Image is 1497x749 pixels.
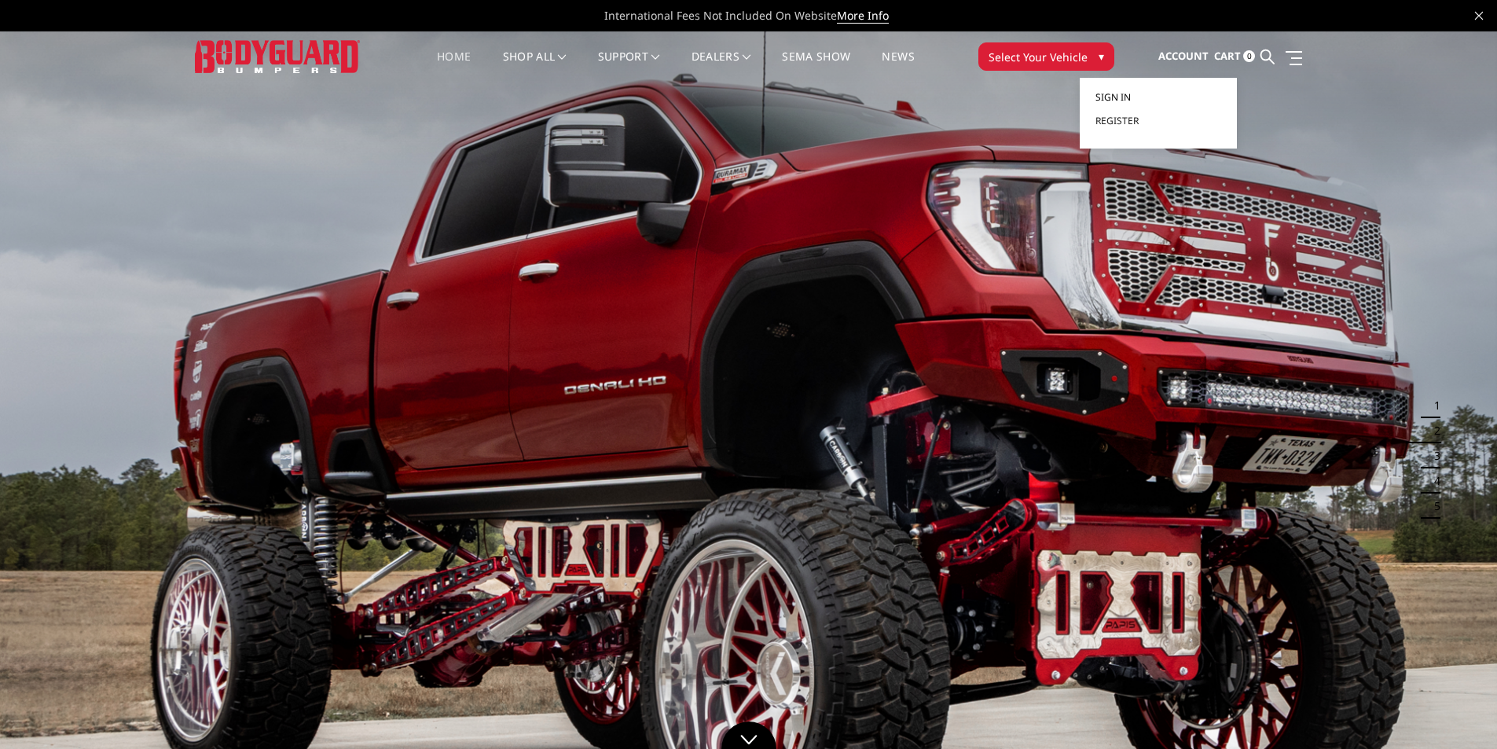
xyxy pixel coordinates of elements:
[837,8,889,24] a: More Info
[1095,114,1139,127] span: Register
[978,42,1114,71] button: Select Your Vehicle
[503,51,567,82] a: shop all
[1214,35,1255,78] a: Cart 0
[1243,50,1255,62] span: 0
[1158,35,1209,78] a: Account
[1214,49,1241,63] span: Cart
[782,51,850,82] a: SEMA Show
[1095,86,1221,109] a: Sign in
[1425,443,1440,468] button: 3 of 5
[1095,109,1221,133] a: Register
[195,40,360,72] img: BODYGUARD BUMPERS
[989,49,1088,65] span: Select Your Vehicle
[598,51,660,82] a: Support
[692,51,751,82] a: Dealers
[437,51,471,82] a: Home
[1425,468,1440,494] button: 4 of 5
[1095,90,1131,104] span: Sign in
[721,721,776,749] a: Click to Down
[882,51,914,82] a: News
[1425,494,1440,519] button: 5 of 5
[1425,393,1440,418] button: 1 of 5
[1158,49,1209,63] span: Account
[1425,418,1440,443] button: 2 of 5
[1099,48,1104,64] span: ▾
[1418,674,1497,749] iframe: Chat Widget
